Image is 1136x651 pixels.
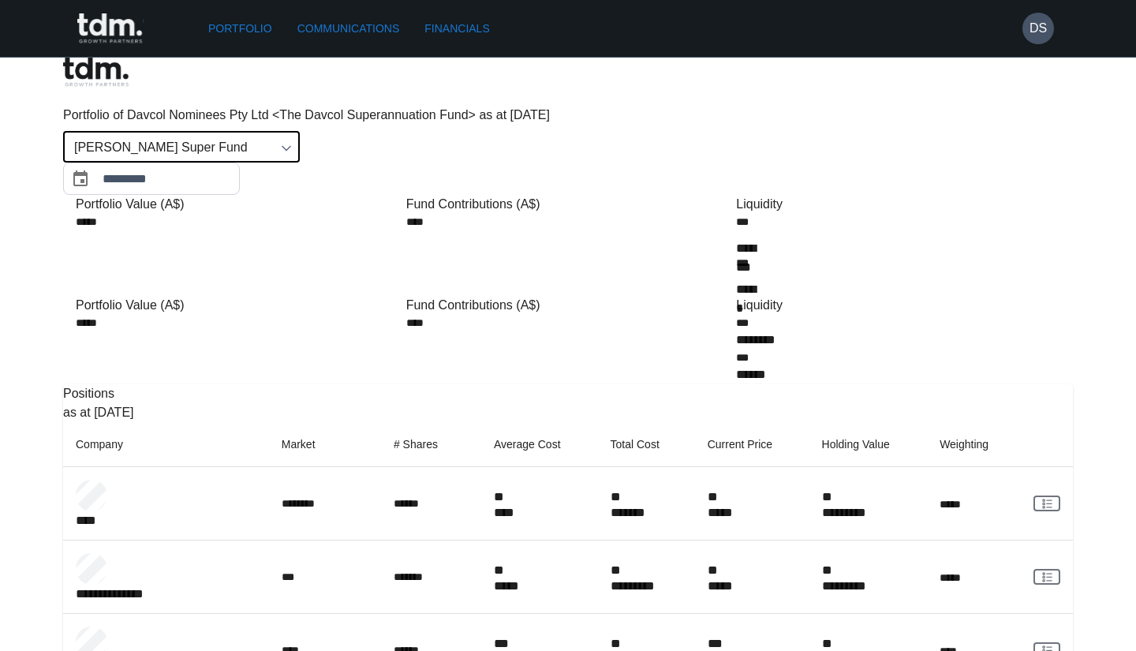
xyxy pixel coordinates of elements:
p: as at [DATE] [63,403,1073,422]
div: Fund Contributions (A$) [406,195,731,214]
button: DS [1022,13,1054,44]
div: Liquidity [736,296,1060,315]
a: View Client Communications [1033,569,1060,585]
th: Company [63,422,269,467]
th: Current Price [695,422,809,467]
a: Portfolio [202,14,278,43]
div: Portfolio Value (A$) [76,195,400,214]
h6: DS [1029,19,1047,38]
th: Market [269,422,381,467]
div: [PERSON_NAME] Super Fund [63,131,300,163]
th: Weighting [927,422,1021,467]
div: Portfolio Value (A$) [76,296,400,315]
a: View Client Communications [1033,496,1060,511]
g: rgba(16, 24, 40, 0.6 [1042,499,1051,507]
div: Fund Contributions (A$) [406,296,731,315]
button: Choose date, selected date is Jul 31, 2025 [65,163,96,195]
g: rgba(16, 24, 40, 0.6 [1042,572,1051,581]
a: Communications [291,14,406,43]
p: Portfolio of Davcol Nominees Pty Ltd <The Davcol Superannuation Fund> as at [DATE] [63,106,1073,125]
th: Holding Value [809,422,928,467]
th: Average Cost [481,422,598,467]
th: Total Cost [598,422,695,467]
th: # Shares [381,422,481,467]
a: Financials [418,14,495,43]
p: Positions [63,384,1073,403]
div: Liquidity [736,195,1060,214]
